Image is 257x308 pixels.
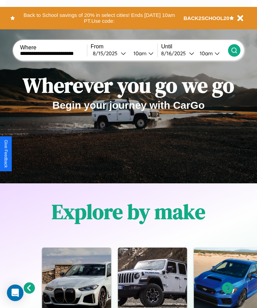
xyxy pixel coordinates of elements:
div: 8 / 15 / 2025 [93,50,121,57]
div: 10am [130,50,148,57]
div: Open Intercom Messenger [7,285,23,301]
label: Until [161,44,228,50]
b: BACK2SCHOOL20 [184,15,229,21]
label: From [91,44,158,50]
button: 10am [128,50,158,57]
label: Where [20,45,87,51]
div: 10am [196,50,215,57]
h1: Explore by make [52,198,205,226]
button: Back to School savings of 20% in select cities! Ends [DATE] 10am PT.Use code: [15,10,184,26]
div: 8 / 16 / 2025 [161,50,189,57]
div: Give Feedback [3,140,8,168]
button: 8/15/2025 [91,50,128,57]
button: 10am [194,50,228,57]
